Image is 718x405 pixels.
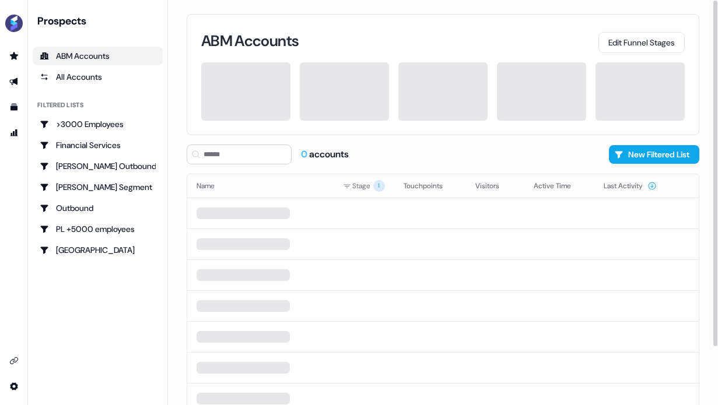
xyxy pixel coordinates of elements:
[37,100,83,110] div: Filtered lists
[5,47,23,65] a: Go to prospects
[33,241,163,259] a: Go to Poland
[301,148,349,161] div: accounts
[40,181,156,193] div: [PERSON_NAME] Segment
[598,32,685,53] button: Edit Funnel Stages
[40,223,156,235] div: PL +5000 employees
[5,124,23,142] a: Go to attribution
[5,377,23,396] a: Go to integrations
[33,220,163,238] a: Go to PL +5000 employees
[40,118,156,130] div: >3000 Employees
[40,202,156,214] div: Outbound
[404,175,457,196] button: Touchpoints
[5,98,23,117] a: Go to templates
[534,175,585,196] button: Active Time
[201,33,299,48] h3: ABM Accounts
[187,174,334,198] th: Name
[33,178,163,196] a: Go to Kasper's Segment
[40,71,156,83] div: All Accounts
[604,175,657,196] button: Last Activity
[33,136,163,154] a: Go to Financial Services
[40,160,156,172] div: [PERSON_NAME] Outbound
[5,72,23,91] a: Go to outbound experience
[343,180,385,192] div: Stage
[37,14,163,28] div: Prospects
[301,148,309,160] span: 0
[373,180,385,192] span: 1
[40,244,156,256] div: [GEOGRAPHIC_DATA]
[33,47,163,65] a: ABM Accounts
[33,115,163,133] a: Go to >3000 Employees
[475,175,513,196] button: Visitors
[5,351,23,370] a: Go to integrations
[33,68,163,86] a: All accounts
[40,139,156,151] div: Financial Services
[33,157,163,175] a: Go to Kasper's Outbound
[40,50,156,62] div: ABM Accounts
[609,145,699,164] button: New Filtered List
[33,199,163,217] a: Go to Outbound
